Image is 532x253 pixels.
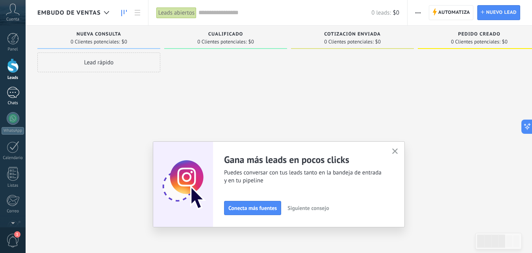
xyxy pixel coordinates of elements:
[168,32,283,38] div: Cualificado
[117,5,131,21] a: Leads
[2,47,24,52] div: Panel
[284,202,332,214] button: Siguiente consejo
[502,39,508,44] span: $0
[324,39,373,44] span: 0 Clientes potenciales:
[156,7,196,19] div: Leads abiertos
[41,32,156,38] div: Nueva consulta
[371,9,391,17] span: 0 leads:
[197,39,247,44] span: 0 Clientes potenciales:
[131,5,144,21] a: Lista
[70,39,120,44] span: 0 Clientes potenciales:
[2,209,24,214] div: Correo
[287,205,329,211] span: Siguiente consejo
[2,127,24,135] div: WhatsApp
[451,39,500,44] span: 0 Clientes potenciales:
[429,5,474,20] a: Automatiza
[486,6,517,20] span: Nuevo lead
[2,101,24,106] div: Chats
[37,9,101,17] span: Embudo de ventas
[324,32,381,37] span: Cotización enviada
[375,39,381,44] span: $0
[6,17,19,22] span: Cuenta
[37,52,160,72] div: Lead rápido
[208,32,243,37] span: Cualificado
[2,156,24,161] div: Calendario
[393,9,399,17] span: $0
[2,75,24,81] div: Leads
[295,32,410,38] div: Cotización enviada
[122,39,127,44] span: $0
[2,183,24,188] div: Listas
[224,201,281,215] button: Conecta más fuentes
[412,5,424,20] button: Más
[458,32,500,37] span: Pedido creado
[224,154,382,166] h2: Gana más leads en pocos clicks
[76,32,121,37] span: Nueva consulta
[477,5,520,20] a: Nuevo lead
[228,205,277,211] span: Conecta más fuentes
[438,6,470,20] span: Automatiza
[224,169,382,185] span: Puedes conversar con tus leads tanto en la bandeja de entrada y en tu pipeline
[248,39,254,44] span: $0
[14,231,20,238] span: 1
